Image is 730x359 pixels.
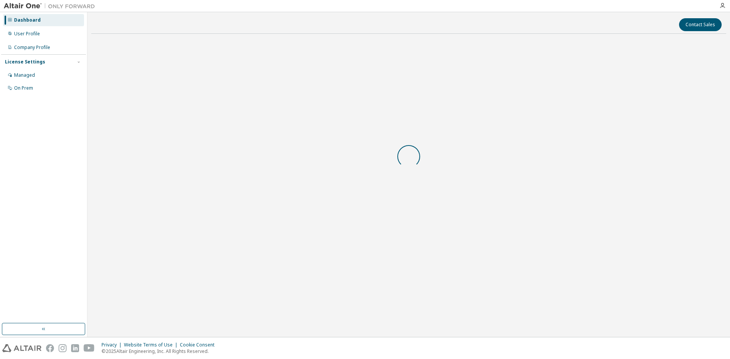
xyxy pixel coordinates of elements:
div: Dashboard [14,17,41,23]
div: Company Profile [14,44,50,51]
img: altair_logo.svg [2,344,41,352]
div: License Settings [5,59,45,65]
img: Altair One [4,2,99,10]
div: Website Terms of Use [124,342,180,348]
img: instagram.svg [59,344,67,352]
p: © 2025 Altair Engineering, Inc. All Rights Reserved. [102,348,219,354]
img: linkedin.svg [71,344,79,352]
div: On Prem [14,85,33,91]
button: Contact Sales [679,18,722,31]
img: facebook.svg [46,344,54,352]
img: youtube.svg [84,344,95,352]
div: Cookie Consent [180,342,219,348]
div: User Profile [14,31,40,37]
div: Managed [14,72,35,78]
div: Privacy [102,342,124,348]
